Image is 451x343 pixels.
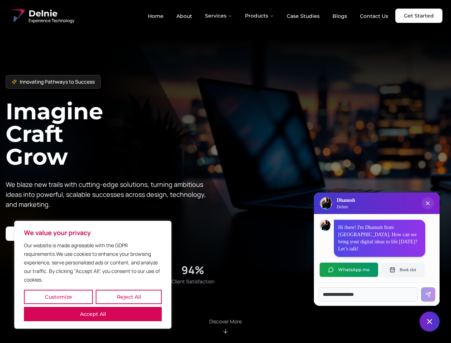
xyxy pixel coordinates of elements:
[181,264,204,277] div: 94%
[199,9,238,23] button: Services
[96,290,162,304] button: Reject All
[171,278,214,285] span: Client Satisfaction
[381,263,425,277] button: Book slot
[338,224,421,253] p: Hi there! I'm Dhanush from [GEOGRAPHIC_DATA]. How can we bring your digital ideas to life [DATE]?...
[20,78,95,85] span: Innovating Pathways to Success
[209,318,242,325] p: Discover More
[320,263,378,277] button: WhatsApp me
[327,10,353,22] a: Blogs
[6,100,226,168] h1: Imagine Craft Grow
[171,10,198,22] a: About
[29,18,74,24] span: Experience Technology
[6,227,87,241] a: Start your project with us
[281,10,325,22] a: Case Studies
[142,10,169,22] a: Home
[24,228,162,237] p: We value your privacy
[337,197,355,204] h3: Dhanush
[239,9,280,23] button: Products
[9,7,26,24] img: Delnie Logo
[354,10,394,22] a: Contact Us
[24,241,162,284] p: Our website is made agreeable with the GDPR requirements.We use cookies to enhance your browsing ...
[337,204,355,210] p: Delnie
[24,290,93,304] button: Customize
[320,220,331,231] img: Dhanush
[24,307,162,321] button: Accept All
[395,9,442,23] a: Get Started
[142,9,394,23] nav: Main
[9,7,74,24] a: Delnie Logo Full
[422,197,434,209] button: Close chat popup
[29,8,74,19] span: Delnie
[320,198,332,209] img: Delnie Logo
[420,312,440,332] button: Close chat
[6,179,211,209] p: We blaze new trails with cutting-edge solutions, turning ambitious ideas into powerful, scalable ...
[209,318,242,334] div: Scroll to About section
